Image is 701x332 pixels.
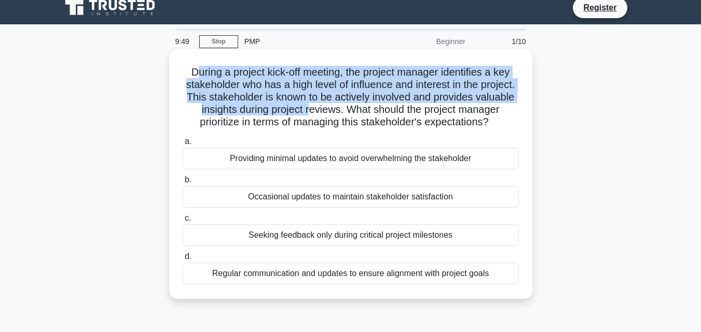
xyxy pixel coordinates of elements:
[185,137,191,146] span: a.
[185,213,191,222] span: c.
[183,186,519,208] div: Occasional updates to maintain stakeholder satisfaction
[183,148,519,169] div: Providing minimal updates to avoid overwhelming the stakeholder
[182,66,520,129] h5: During a project kick-off meeting, the project manager identifies a key stakeholder who has a hig...
[381,31,472,52] div: Beginner
[472,31,532,52] div: 1/10
[183,224,519,246] div: Seeking feedback only during critical project milestones
[185,175,191,184] span: b.
[238,31,381,52] div: PMP
[185,252,191,261] span: d.
[199,35,238,48] a: Stop
[169,31,199,52] div: 9:49
[183,263,519,284] div: Regular communication and updates to ensure alignment with project goals
[577,1,623,14] a: Register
